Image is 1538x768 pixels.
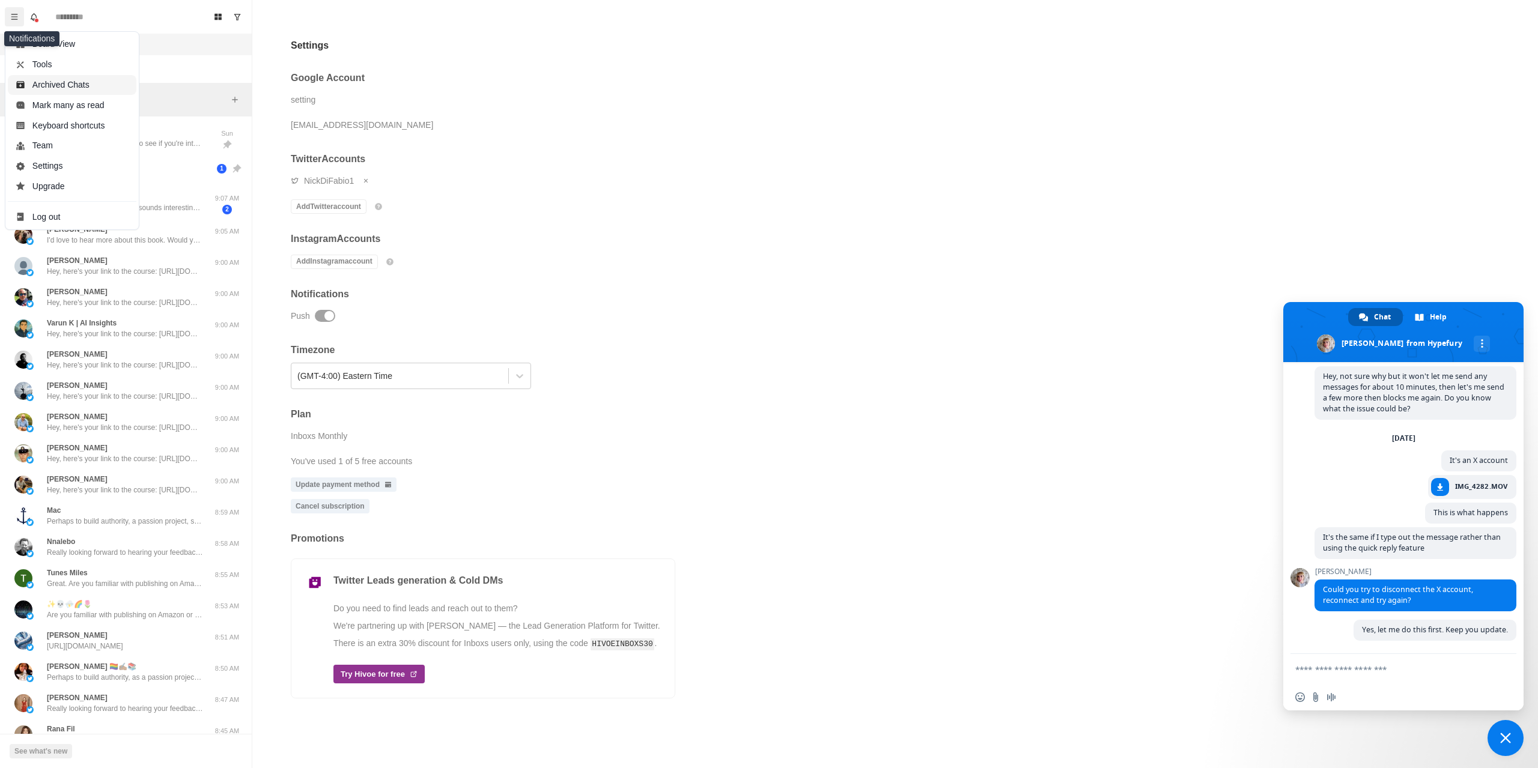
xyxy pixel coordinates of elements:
p: I'd love to hear more about this book. Would you like to schedule a quick call so that you and I ... [47,235,203,246]
img: picture [26,331,34,339]
button: info [383,255,397,269]
h2: Plan [291,408,675,420]
a: Cancel subscription [291,499,369,513]
p: [PERSON_NAME] [47,255,108,266]
img: picture [26,581,34,588]
p: ✨💀⛈️🌈🌷 [47,599,92,609]
img: picture [26,456,34,464]
span: 1 [217,164,226,174]
p: 8:51 AM [212,632,242,643]
p: [PERSON_NAME] [47,630,108,641]
p: Do you need to find leads and reach out to them? [333,602,660,615]
h2: Google Account [291,72,675,83]
p: 8:55 AM [212,570,242,580]
p: Hey, here's your link to the course: [URL][DOMAIN_NAME] PS. If you want to build a Passive Income... [47,485,203,495]
img: picture [26,550,34,557]
img: picture [26,300,34,307]
img: picture [14,538,32,556]
a: Chat [1348,308,1403,326]
p: Sun [212,129,242,139]
p: 8:59 AM [212,507,242,518]
span: Audio message [1327,692,1336,702]
button: info [371,199,386,214]
button: Remove account [359,174,373,188]
img: picture [14,694,32,712]
p: Mac [47,505,61,516]
p: 9:00 AM [212,320,242,330]
p: 9:00 AM [212,414,242,424]
a: Help [1404,308,1459,326]
img: picture [14,319,32,337]
span: Yes, let me do this first. Keep you update. [1362,624,1508,635]
button: Board View [208,7,228,26]
p: Rana Fil [47,724,75,734]
h2: Timezone [291,344,675,355]
p: Really looking forward to hearing your feedback. If you have any questions, feel free to reach ou... [47,703,203,714]
img: picture [26,238,34,245]
p: Really looking forward to hearing your feedback. If you have any questions, feel free to reach ou... [47,547,203,558]
code: HIVOEINBOXS30 [591,638,655,650]
span: Could you try to disconnect the X account, reconnect and try again? [1323,584,1473,605]
p: 8:45 AM [212,726,242,736]
img: picture [14,600,32,618]
p: [PERSON_NAME] [47,474,108,485]
img: picture [14,663,32,681]
p: 9:00 AM [212,289,242,299]
p: Twitter Leads generation & Cold DMs [333,573,660,588]
p: [PERSON_NAME] 🏳️‍🌈✍🏽📚 [47,661,136,672]
p: [PERSON_NAME] [47,380,108,391]
span: Chat [1374,308,1391,326]
span: Hey, not sure why but it won't let me send any messages for about 10 minutes, then let's me send ... [1323,371,1504,414]
button: Notifications [24,7,43,26]
span: 2 [222,205,232,214]
img: picture [14,476,32,494]
p: [URL][DOMAIN_NAME] [47,641,123,652]
h2: Notifications [291,288,675,300]
button: AddTwitteraccount [291,199,366,214]
img: picture [26,425,34,432]
img: picture [26,612,34,620]
button: Add filters [228,92,242,107]
img: picture [14,382,32,400]
h2: Promotions [291,533,675,544]
p: [PERSON_NAME] [47,692,108,703]
h2: Twitter Accounts [291,153,386,165]
a: Try Hivoe for free [333,665,660,684]
div: setting [291,91,315,109]
a: Update payment method [291,477,397,492]
img: picture [14,725,32,743]
img: picture [14,569,32,587]
p: 9:00 AM [212,445,242,455]
span: It's the same if I type out the message rather than using the quick reply feature [1323,532,1501,553]
img: picture [26,363,34,370]
button: Menu [5,7,24,26]
img: picture [14,632,32,650]
p: [PERSON_NAME] [47,411,108,422]
p: 9:07 AM [212,193,242,204]
p: Perhaps to build authority, as a passion project, to build authority or something else? [47,672,203,683]
div: NickDiFabio1 [304,172,354,190]
img: picture [26,675,34,682]
img: picture [14,226,32,244]
p: 8:50 AM [212,664,242,674]
p: You've used 1 of 5 free accounts [291,452,412,470]
img: picture [26,644,34,651]
h2: Instagram Accounts [291,233,397,244]
p: Are you familiar with publishing on Amazon or is this all new to? [47,609,203,620]
img: picture [26,394,34,401]
div: Inboxs Monthly [291,427,347,445]
p: 9:00 AM [212,382,242,393]
div: [EMAIL_ADDRESS][DOMAIN_NAME] [291,116,433,134]
p: [PERSON_NAME] [47,443,108,453]
p: Perhaps to build authority, a passion project, supplement your income or something else? [47,516,203,527]
button: See what's new [10,744,72,758]
span: Send a file [1311,692,1321,702]
p: 8:53 AM [212,601,242,611]
p: We're partnering up with [PERSON_NAME] — the Lead Generation Platform for Twitter. [333,620,660,632]
img: picture [26,706,34,713]
p: [PERSON_NAME] [47,286,108,297]
textarea: Compose your message... [1295,654,1488,684]
span: It's an X account [1450,455,1508,465]
img: picture [14,507,32,525]
span: [PERSON_NAME] [1315,567,1516,576]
